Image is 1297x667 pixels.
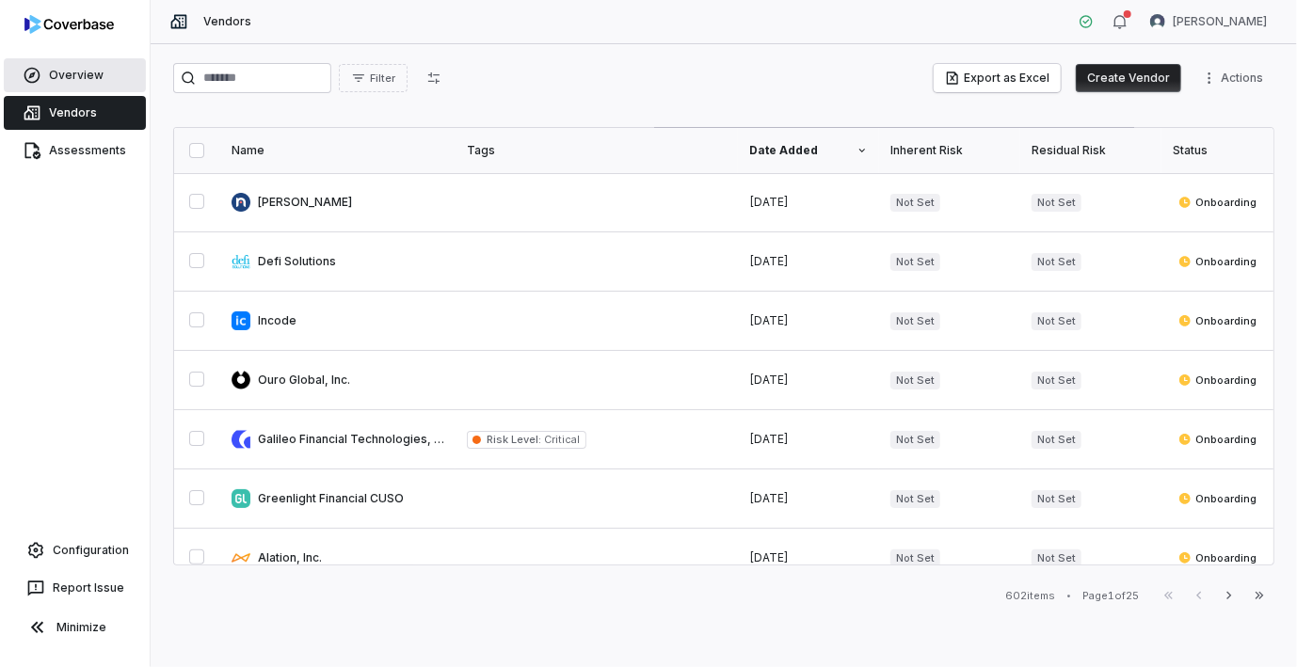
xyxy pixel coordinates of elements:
button: Report Issue [8,571,142,605]
span: Not Set [1032,549,1081,567]
span: Assessments [49,143,126,158]
span: [DATE] [749,313,789,327]
div: Page 1 of 25 [1082,589,1139,603]
div: • [1066,589,1071,602]
div: Tags [467,143,727,158]
span: [PERSON_NAME] [1173,14,1267,29]
span: Not Set [1032,431,1081,449]
div: Residual Risk [1032,143,1150,158]
div: Name [232,143,444,158]
span: [DATE] [749,432,789,446]
span: Risk Level : [487,433,541,446]
span: Minimize [56,620,106,635]
span: Filter [370,71,395,86]
button: More actions [1196,64,1274,92]
span: Not Set [890,549,940,567]
span: Not Set [1032,312,1081,330]
span: Vendors [49,105,97,120]
div: 602 items [1005,589,1055,603]
span: Not Set [890,194,940,212]
span: Not Set [890,490,940,508]
span: Critical [541,433,580,446]
span: Not Set [1032,194,1081,212]
span: Not Set [890,372,940,389]
span: Vendors [203,14,251,29]
div: Inherent Risk [890,143,1009,158]
span: Not Set [1032,490,1081,508]
span: Not Set [890,431,940,449]
div: Status [1173,143,1291,158]
span: Not Set [1032,372,1081,389]
span: Onboarding [1178,254,1257,269]
span: [DATE] [749,491,789,505]
a: Assessments [4,134,146,167]
span: Not Set [1032,253,1081,271]
span: Onboarding [1178,313,1257,328]
span: Overview [49,68,104,83]
button: Robert Latcham avatar[PERSON_NAME] [1139,8,1278,36]
button: Export as Excel [934,64,1061,92]
span: Onboarding [1178,373,1257,388]
span: [DATE] [749,195,789,209]
span: [DATE] [749,550,789,564]
span: [DATE] [749,254,789,268]
span: Onboarding [1178,550,1257,565]
img: logo-D7KZi-bG.svg [24,15,114,34]
a: Configuration [8,533,142,567]
span: Onboarding [1178,491,1257,506]
span: Report Issue [53,580,124,596]
a: Vendors [4,96,146,130]
span: Onboarding [1178,195,1257,210]
a: Overview [4,58,146,92]
button: Minimize [8,609,142,646]
span: Not Set [890,253,940,271]
span: Onboarding [1178,432,1257,447]
span: [DATE] [749,373,789,387]
button: Create Vendor [1076,64,1181,92]
span: Configuration [53,543,129,558]
button: Filter [339,64,408,92]
img: Robert Latcham avatar [1150,14,1165,29]
div: Date Added [749,143,868,158]
span: Not Set [890,312,940,330]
